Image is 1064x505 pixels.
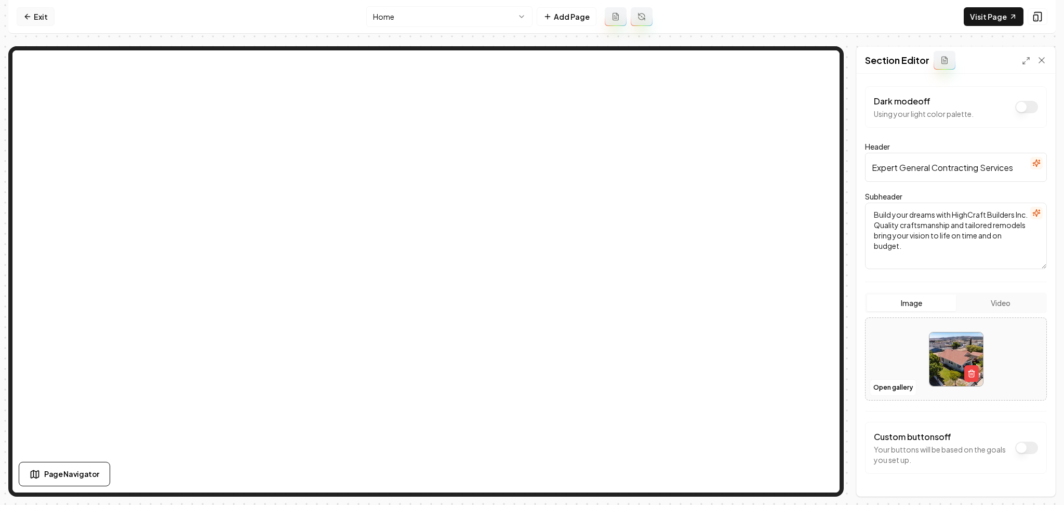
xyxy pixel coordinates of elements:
span: Page Navigator [44,469,99,480]
label: Dark mode off [874,96,930,107]
h2: Section Editor [865,53,929,68]
button: Video [956,295,1045,311]
a: Exit [17,7,55,26]
img: image [929,333,983,386]
input: Header [865,153,1047,182]
p: Your buttons will be based on the goals you set up. [874,444,1010,465]
p: Using your light color palette. [874,109,974,119]
button: Page Navigator [19,462,110,486]
a: Visit Page [964,7,1023,26]
button: Image [867,295,956,311]
button: Open gallery [870,379,916,396]
button: Add Page [537,7,596,26]
label: Subheader [865,192,902,201]
button: Regenerate page [631,7,653,26]
label: Custom buttons off [874,431,951,442]
label: Header [865,142,890,151]
button: Add admin section prompt [934,51,955,70]
button: Add admin page prompt [605,7,627,26]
